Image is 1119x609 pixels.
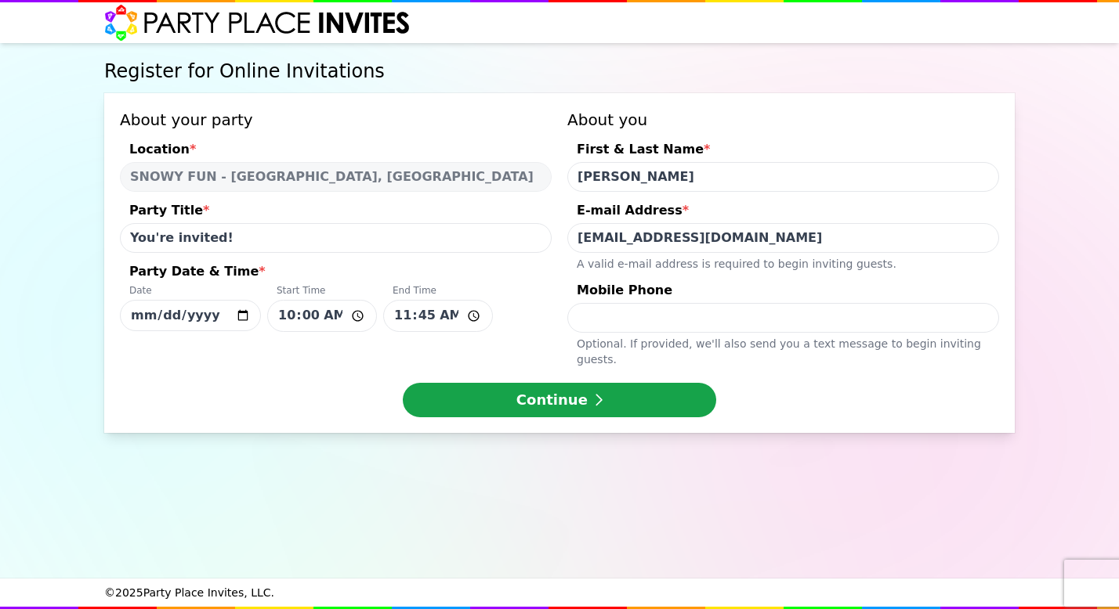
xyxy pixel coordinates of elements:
div: © 2025 Party Place Invites, LLC. [104,578,1015,607]
div: E-mail Address [567,201,999,223]
div: Party Title [120,201,552,223]
h3: About your party [120,109,552,131]
button: Continue [403,383,716,417]
input: First & Last Name* [567,162,999,192]
input: Party Date & Time*DateStart TimeEnd Time [267,300,377,332]
input: E-mail Address*A valid e-mail address is required to begin inviting guests. [567,223,999,253]
div: Start Time [267,284,377,300]
input: Party Date & Time*DateStart TimeEnd Time [120,300,261,331]
img: Party Place Invites [104,4,411,41]
div: Optional. If provided, we ' ll also send you a text message to begin inviting guests. [567,333,999,367]
div: Party Date & Time [120,262,552,284]
div: First & Last Name [567,140,999,162]
div: A valid e-mail address is required to begin inviting guests. [567,253,999,272]
input: Party Date & Time*DateStart TimeEnd Time [383,300,493,332]
h1: Register for Online Invitations [104,59,1015,84]
div: Mobile Phone [567,281,999,303]
input: Mobile PhoneOptional. If provided, we'll also send you a text message to begin inviting guests. [567,303,999,333]
h3: About you [567,109,999,131]
input: Party Title* [120,223,552,253]
div: Location [120,140,552,162]
div: End Time [383,284,493,300]
select: Location* [120,162,552,192]
div: Date [120,284,261,300]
